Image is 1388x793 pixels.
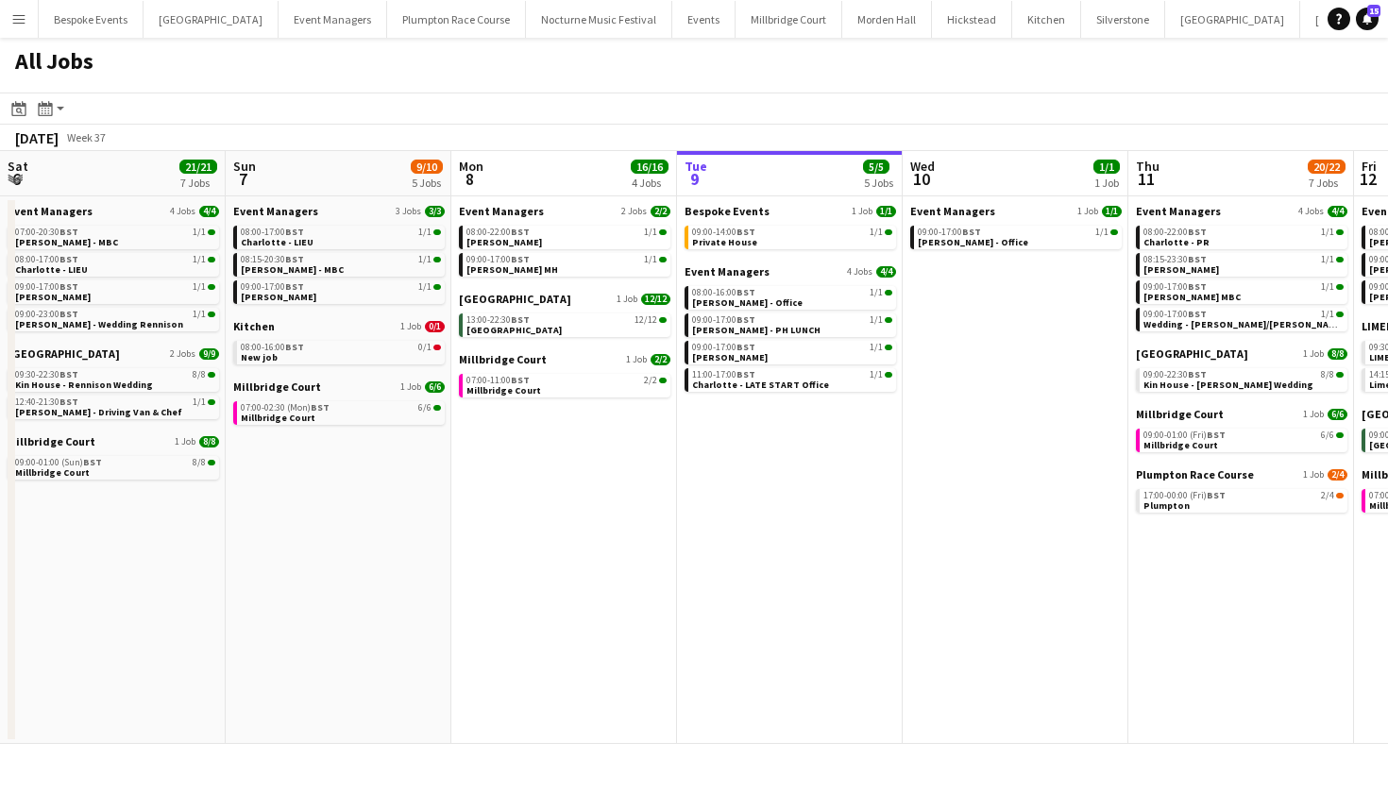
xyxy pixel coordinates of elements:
span: 1/1 [208,229,215,235]
span: 4 Jobs [1298,206,1324,217]
div: Event Managers3 Jobs3/308:00-17:00BST1/1Charlotte - LIEU08:15-20:30BST1/1[PERSON_NAME] - MBC09:00... [233,204,445,319]
a: Millbridge Court1 Job6/6 [1136,407,1347,421]
span: Millbridge Court [233,380,321,394]
span: 1/1 [193,255,206,264]
span: BST [285,341,304,353]
span: 8/8 [1336,372,1344,378]
span: 1/1 [885,345,892,350]
span: 16/16 [631,160,669,174]
span: 6/6 [1321,430,1334,440]
span: 5/5 [863,160,889,174]
span: BST [59,368,78,380]
div: 1 Job [1094,176,1119,190]
span: 12:40-21:30 [15,397,78,407]
span: 21/21 [179,160,217,174]
span: 1/1 [885,290,892,295]
a: Millbridge Court1 Job8/8 [8,434,219,448]
a: 08:15-20:30BST1/1[PERSON_NAME] - MBC [241,253,441,275]
button: [GEOGRAPHIC_DATA] [144,1,279,38]
span: BST [59,396,78,408]
span: 8/8 [193,370,206,380]
div: [GEOGRAPHIC_DATA]2 Jobs9/909:30-22:30BST8/8Kin House - Rennison Wedding12:40-21:30BST1/1[PERSON_N... [8,346,219,434]
span: Fri [1362,158,1377,175]
a: Event Managers2 Jobs2/2 [459,204,670,218]
span: 9/10 [411,160,443,174]
span: 1/1 [1336,312,1344,317]
span: 1/1 [876,206,896,217]
span: 1/1 [433,257,441,262]
span: 1/1 [644,228,657,237]
div: Millbridge Court1 Job6/607:00-02:30 (Mon)BST6/6Millbridge Court [233,380,445,429]
span: Wed [910,158,935,175]
span: 4/4 [876,266,896,278]
span: 1/1 [870,315,883,325]
span: 1/1 [193,228,206,237]
button: Event Managers [279,1,387,38]
div: 7 Jobs [180,176,216,190]
span: New job [241,351,278,363]
div: 4 Jobs [632,176,668,190]
span: Millbridge Court [459,352,547,366]
span: 1 Job [400,321,421,332]
span: Magda - MBC [241,263,344,276]
span: 2 Jobs [621,206,647,217]
span: 07:00-11:00 [466,376,530,385]
span: 2 Jobs [170,348,195,360]
span: 1/1 [1093,160,1120,174]
div: Event Managers4 Jobs4/408:00-22:00BST1/1Charlotte - PR08:15-23:30BST1/1[PERSON_NAME]09:00-17:00BS... [1136,204,1347,346]
span: 8/8 [208,372,215,378]
span: 12/12 [635,315,657,325]
span: 1/1 [870,343,883,352]
span: 1/1 [208,399,215,405]
span: Kin House - Rennison Wedding [15,379,153,391]
span: 1/1 [418,228,432,237]
span: 2/4 [1321,491,1334,500]
span: Micklefield Hall [459,292,571,306]
span: Molly Plumpton [692,351,768,363]
a: [GEOGRAPHIC_DATA]2 Jobs9/9 [8,346,219,361]
span: Plumpton Race Course [1136,467,1254,481]
span: 1/1 [433,284,441,290]
span: 09:00-17:00 [918,228,981,237]
a: 08:00-22:00BST1/1[PERSON_NAME] [466,226,667,247]
span: 08:00-22:00 [1143,228,1207,237]
a: 09:00-17:00BST1/1[PERSON_NAME] - PH LUNCH [692,313,892,335]
span: 12 [1359,168,1377,190]
span: 0/1 [418,343,432,352]
span: 1/1 [1321,255,1334,264]
span: 1/1 [208,284,215,290]
span: Molly MBC [1143,291,1241,303]
span: Molly LIEU [15,291,91,303]
span: BST [59,253,78,265]
a: 08:00-17:00BST1/1Charlotte - LIEU [15,253,215,275]
span: Charlotte - LATE START Office [692,379,829,391]
span: 20/22 [1308,160,1346,174]
span: 1/1 [1336,257,1344,262]
a: Millbridge Court1 Job2/2 [459,352,670,366]
span: 3 Jobs [396,206,421,217]
span: Event Managers [910,204,995,218]
a: 09:00-01:00 (Fri)BST6/6Millbridge Court [1143,429,1344,450]
span: 2/2 [644,376,657,385]
span: Magda - PH LUNCH [692,324,821,336]
span: 15 [1367,5,1380,17]
span: 8/8 [1321,370,1334,380]
span: 09:00-17:00 [466,255,530,264]
span: Kin House [1136,346,1248,361]
span: Private House [692,236,757,248]
span: 1/1 [885,229,892,235]
span: Bespoke Events [685,204,770,218]
span: BST [285,226,304,238]
span: 1/1 [644,255,657,264]
a: 09:00-17:00BST1/1[PERSON_NAME] MBC [1143,280,1344,302]
div: Millbridge Court1 Job6/609:00-01:00 (Fri)BST6/6Millbridge Court [1136,407,1347,467]
span: Gina - Office [692,296,803,309]
span: Thu [1136,158,1159,175]
span: 4 Jobs [847,266,872,278]
span: BST [83,456,102,468]
span: BST [736,313,755,326]
a: 11:00-17:00BST1/1Charlotte - LATE START Office [692,368,892,390]
a: 09:00-17:00BST1/1[PERSON_NAME] [692,341,892,363]
a: [GEOGRAPHIC_DATA]1 Job8/8 [1136,346,1347,361]
span: Event Managers [233,204,318,218]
